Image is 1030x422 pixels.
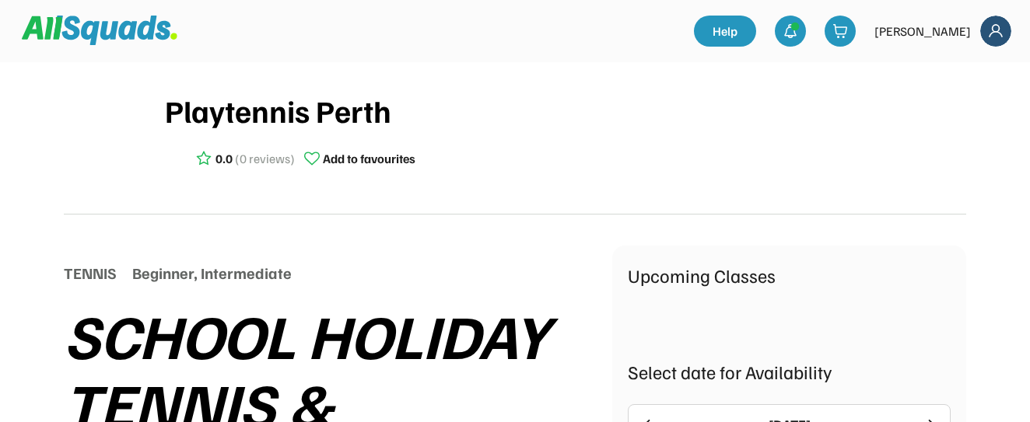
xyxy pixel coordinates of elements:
[783,23,798,39] img: bell-03%20%281%29.svg
[628,261,951,289] div: Upcoming Classes
[22,16,177,45] img: Squad%20Logo.svg
[628,357,951,385] div: Select date for Availability
[215,149,233,168] div: 0.0
[323,149,415,168] div: Add to favourites
[72,92,149,169] img: yH5BAEAAAAALAAAAAABAAEAAAIBRAA7
[980,16,1011,47] img: Frame%2018.svg
[132,261,292,284] div: Beginner, Intermediate
[235,149,295,168] div: (0 reviews)
[874,22,971,40] div: [PERSON_NAME]
[165,87,966,134] div: Playtennis Perth
[694,16,756,47] a: Help
[64,261,117,284] div: TENNIS
[832,23,848,39] img: shopping-cart-01%20%281%29.svg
